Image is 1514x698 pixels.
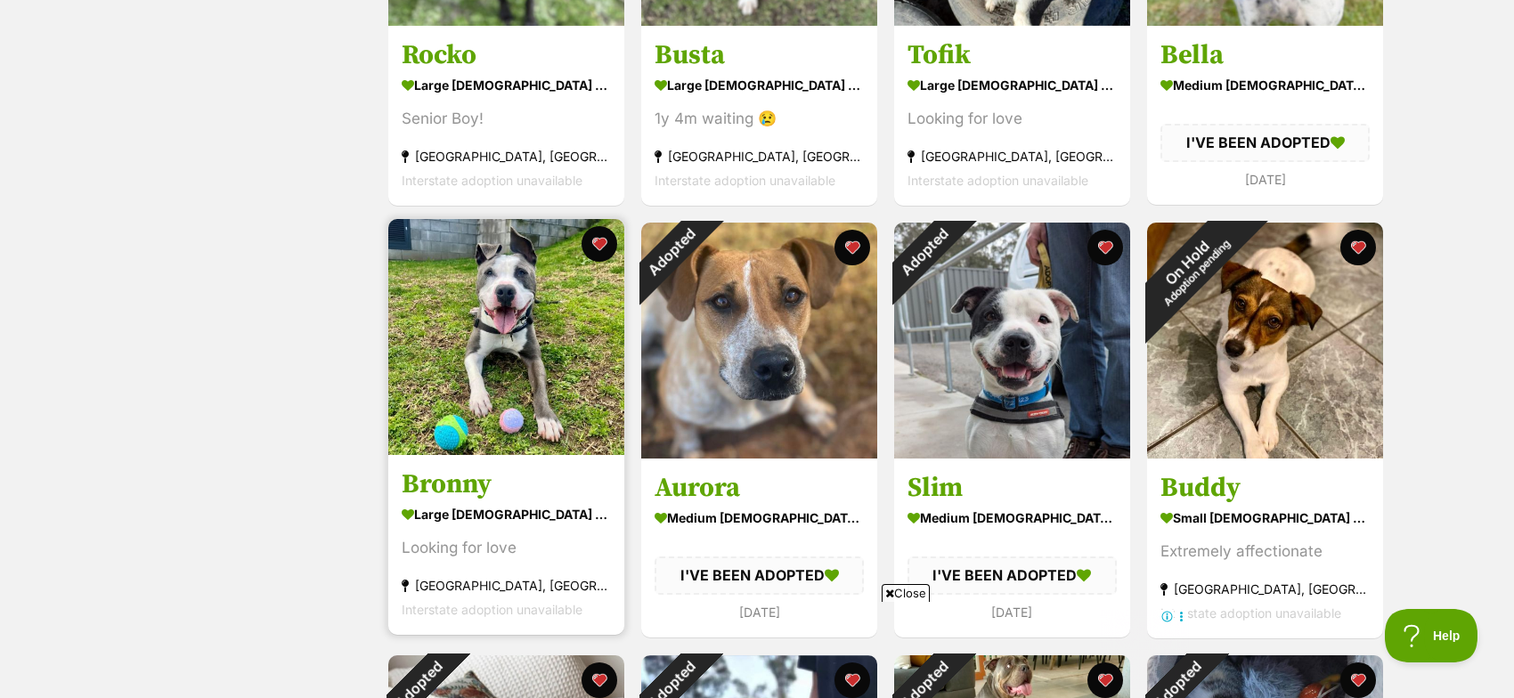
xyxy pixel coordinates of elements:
[402,501,611,527] div: large [DEMOGRAPHIC_DATA] Dog
[402,72,611,98] div: large [DEMOGRAPHIC_DATA] Dog
[894,444,1130,462] a: Adopted
[655,144,864,168] div: [GEOGRAPHIC_DATA], [GEOGRAPHIC_DATA]
[1160,124,1370,161] div: I'VE BEEN ADOPTED
[1147,25,1383,204] a: Bella medium [DEMOGRAPHIC_DATA] Dog I'VE BEEN ADOPTED [DATE] favourite
[908,144,1117,168] div: [GEOGRAPHIC_DATA], [GEOGRAPHIC_DATA]
[582,226,617,262] button: favourite
[1340,230,1376,265] button: favourite
[655,556,864,594] div: I'VE BEEN ADOPTED
[655,173,835,188] span: Interstate adoption unavailable
[655,72,864,98] div: large [DEMOGRAPHIC_DATA] Dog
[402,467,611,501] h3: Bronny
[388,219,624,455] img: Bronny
[908,556,1117,594] div: I'VE BEEN ADOPTED
[641,444,877,462] a: Adopted
[1160,166,1370,191] div: [DATE]
[655,505,864,531] div: medium [DEMOGRAPHIC_DATA] Dog
[894,223,1130,459] img: Slim
[388,454,624,635] a: Bronny large [DEMOGRAPHIC_DATA] Dog Looking for love [GEOGRAPHIC_DATA], [GEOGRAPHIC_DATA] Interst...
[1160,38,1370,72] h3: Bella
[1160,540,1370,564] div: Extremely affectionate
[871,199,977,305] div: Adopted
[402,38,611,72] h3: Rocko
[882,584,930,602] span: Close
[1147,444,1383,462] a: On HoldAdoption pending
[894,25,1130,206] a: Tofik large [DEMOGRAPHIC_DATA] Dog Looking for love [GEOGRAPHIC_DATA], [GEOGRAPHIC_DATA] Intersta...
[1385,609,1478,662] iframe: Help Scout Beacon - Open
[1160,505,1370,531] div: small [DEMOGRAPHIC_DATA] Dog
[1147,458,1383,638] a: Buddy small [DEMOGRAPHIC_DATA] Dog Extremely affectionate [GEOGRAPHIC_DATA], [GEOGRAPHIC_DATA] In...
[388,25,624,206] a: Rocko large [DEMOGRAPHIC_DATA] Dog Senior Boy! [GEOGRAPHIC_DATA], [GEOGRAPHIC_DATA] Interstate ad...
[402,536,611,560] div: Looking for love
[641,223,877,459] img: Aurora
[1087,230,1123,265] button: favourite
[834,230,870,265] button: favourite
[402,107,611,131] div: Senior Boy!
[641,25,877,206] a: Busta large [DEMOGRAPHIC_DATA] Dog 1y 4m waiting 😢 [GEOGRAPHIC_DATA], [GEOGRAPHIC_DATA] Interstat...
[908,173,1088,188] span: Interstate adoption unavailable
[402,144,611,168] div: [GEOGRAPHIC_DATA], [GEOGRAPHIC_DATA]
[1340,662,1376,698] button: favourite
[908,72,1117,98] div: large [DEMOGRAPHIC_DATA] Dog
[908,505,1117,531] div: medium [DEMOGRAPHIC_DATA] Dog
[1160,577,1370,601] div: [GEOGRAPHIC_DATA], [GEOGRAPHIC_DATA]
[1161,237,1233,308] span: Adoption pending
[641,458,877,637] a: Aurora medium [DEMOGRAPHIC_DATA] Dog I'VE BEEN ADOPTED [DATE] favourite
[908,471,1117,505] h3: Slim
[1160,605,1341,621] span: Interstate adoption unavailable
[908,107,1117,131] div: Looking for love
[655,107,864,131] div: 1y 4m waiting 😢
[908,38,1117,72] h3: Tofik
[1113,189,1269,345] div: On Hold
[1147,223,1383,459] img: Buddy
[894,458,1130,637] a: Slim medium [DEMOGRAPHIC_DATA] Dog I'VE BEEN ADOPTED [DATE] favourite
[325,609,1189,689] iframe: Advertisement
[618,199,724,305] div: Adopted
[402,173,582,188] span: Interstate adoption unavailable
[402,573,611,597] div: [GEOGRAPHIC_DATA], [GEOGRAPHIC_DATA]
[1160,72,1370,98] div: medium [DEMOGRAPHIC_DATA] Dog
[655,38,864,72] h3: Busta
[1160,471,1370,505] h3: Buddy
[655,471,864,505] h3: Aurora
